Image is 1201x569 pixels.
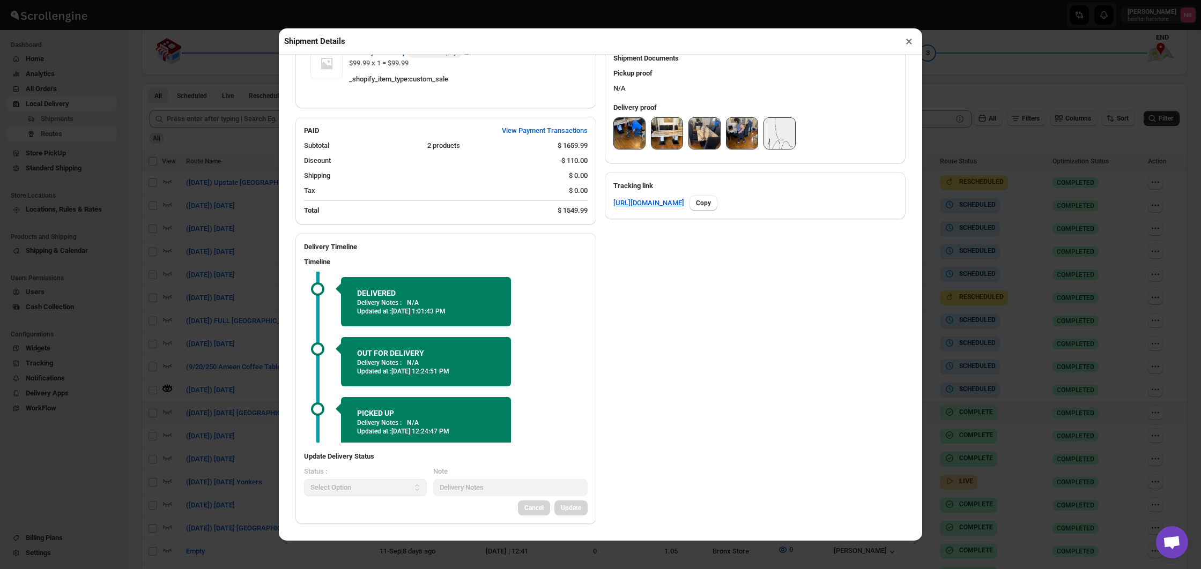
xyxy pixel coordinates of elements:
[651,118,683,149] img: c-y6kuZubJqIeeVi4dQhm.jpg
[495,122,594,139] button: View Payment Transactions
[357,418,402,427] p: Delivery Notes :
[357,288,495,298] h2: DELIVERED
[349,48,472,56] a: Delivery and Setup View in Shopify
[357,367,495,376] p: Updated at :
[558,140,588,151] div: $ 1659.99
[613,181,897,191] h3: Tracking link
[502,125,588,136] span: View Payment Transactions
[407,418,419,427] p: N/A
[304,242,588,252] h2: Delivery Timeline
[304,170,560,181] div: Shipping
[605,64,906,98] div: N/A
[284,36,345,47] h2: Shipment Details
[433,479,588,496] input: Delivery Notes
[349,59,409,67] span: $99.99 x 1 = $99.99
[613,53,897,64] h2: Shipment Documents
[357,307,495,316] p: Updated at :
[357,358,402,367] p: Delivery Notes :
[357,298,402,307] p: Delivery Notes :
[726,118,758,149] img: mwNGLliQE6Ytt3SEBbgZk.jpg
[614,118,645,149] img: tnIqdMK5h4OArzR2vdfqn.jpg
[391,368,449,375] span: [DATE] | 12:24:51 PM
[764,118,795,149] img: y_OKzS8Ihd-o1p2jlTEfd.png
[304,155,551,166] div: Discount
[304,451,588,462] h3: Update Delivery Status
[304,125,319,136] h2: PAID
[559,155,588,166] div: -$ 110.00
[613,68,897,79] h3: Pickup proof
[407,298,419,307] p: N/A
[433,467,448,475] span: Note
[349,74,581,85] div: _shopify_item_type : custom_sale
[304,185,560,196] div: Tax
[1156,526,1188,558] div: Open chat
[690,196,717,211] button: Copy
[427,140,550,151] div: 2 products
[357,348,495,358] h2: OUT FOR DELIVERY
[304,257,588,267] h3: Timeline
[558,205,588,216] div: $ 1549.99
[391,308,446,315] span: [DATE] | 1:01:43 PM
[569,170,588,181] div: $ 0.00
[304,467,327,475] span: Status :
[304,206,319,214] b: Total
[357,408,495,418] h2: PICKED UP
[613,198,684,208] a: [URL][DOMAIN_NAME]
[689,118,720,149] img: uujs5nPwAS5ZMTCCIwnUe.jpg
[304,140,419,151] div: Subtotal
[613,102,897,113] h3: Delivery proof
[901,34,917,49] button: ×
[696,199,711,207] span: Copy
[391,428,449,435] span: [DATE] | 12:24:47 PM
[569,185,588,196] div: $ 0.00
[357,427,495,436] p: Updated at :
[407,358,419,367] p: N/A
